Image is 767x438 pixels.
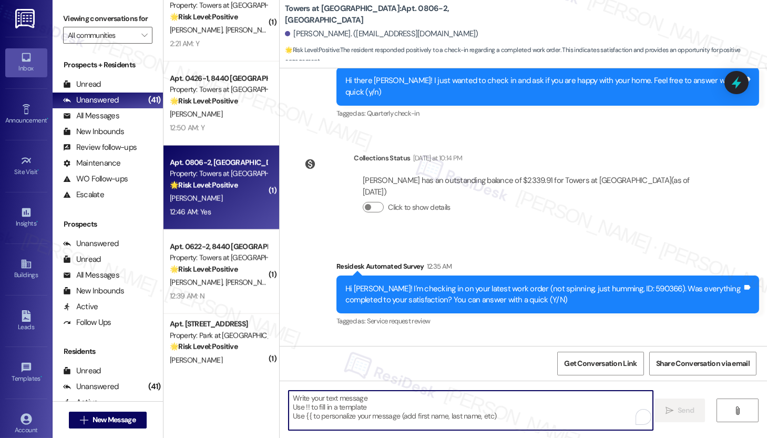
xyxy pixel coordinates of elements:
[666,406,673,415] i: 
[170,355,222,365] span: [PERSON_NAME]
[170,96,238,106] strong: 🌟 Risk Level: Positive
[141,31,147,39] i: 
[63,301,98,312] div: Active
[170,241,267,252] div: Apt. 0622-2, 8440 [GEOGRAPHIC_DATA]
[93,414,136,425] span: New Message
[63,254,101,265] div: Unread
[170,252,267,263] div: Property: Towers at [GEOGRAPHIC_DATA]
[170,180,238,190] strong: 🌟 Risk Level: Positive
[170,330,267,341] div: Property: Park at [GEOGRAPHIC_DATA]
[367,109,419,118] span: Quarterly check-in
[345,75,742,98] div: Hi there [PERSON_NAME]! I just wanted to check in and ask if you are happy with your home. Feel f...
[36,218,38,226] span: •
[47,115,48,123] span: •
[5,48,47,77] a: Inbox
[63,365,101,376] div: Unread
[170,84,267,95] div: Property: Towers at [GEOGRAPHIC_DATA]
[63,238,119,249] div: Unanswered
[63,317,111,328] div: Follow Ups
[336,261,759,276] div: Residesk Automated Survey
[63,381,119,392] div: Unanswered
[336,313,759,329] div: Tagged as:
[146,379,163,395] div: (41)
[289,391,653,430] textarea: To enrich screen reader interactions, please activate Accessibility in Grammarly extension settings
[38,167,39,174] span: •
[336,106,759,121] div: Tagged as:
[170,342,238,351] strong: 🌟 Risk Level: Positive
[170,25,226,35] span: [PERSON_NAME]
[656,358,750,369] span: Share Conversation via email
[388,202,450,213] label: Click to show details
[170,12,238,22] strong: 🌟 Risk Level: Positive
[557,352,643,375] button: Get Conversation Link
[678,405,694,416] span: Send
[170,73,267,84] div: Apt. 0426-1, 8440 [GEOGRAPHIC_DATA]
[363,175,709,198] div: [PERSON_NAME] has an outstanding balance of $2339.91 for Towers at [GEOGRAPHIC_DATA] (as of [DATE])
[63,110,119,121] div: All Messages
[170,193,222,203] span: [PERSON_NAME]
[5,203,47,232] a: Insights •
[80,416,88,424] i: 
[226,278,278,287] span: [PERSON_NAME]
[5,152,47,180] a: Site Visit •
[226,25,278,35] span: [PERSON_NAME]
[170,319,267,330] div: Apt. [STREET_ADDRESS]
[170,168,267,179] div: Property: Towers at [GEOGRAPHIC_DATA]
[170,264,238,274] strong: 🌟 Risk Level: Positive
[170,278,226,287] span: [PERSON_NAME]
[170,39,199,48] div: 2:21 AM: Y
[5,307,47,335] a: Leads
[53,346,163,357] div: Residents
[733,406,741,415] i: 
[63,397,98,408] div: Active
[146,92,163,108] div: (41)
[63,142,137,153] div: Review follow-ups
[170,123,204,133] div: 12:50 AM: Y
[285,46,339,54] strong: 🌟 Risk Level: Positive
[63,126,124,137] div: New Inbounds
[354,152,410,164] div: Collections Status
[564,358,637,369] span: Get Conversation Link
[285,28,478,39] div: [PERSON_NAME]. ([EMAIL_ADDRESS][DOMAIN_NAME])
[40,373,42,381] span: •
[285,45,767,67] span: : The resident responded positively to a check-in regarding a completed work order. This indicate...
[63,158,121,169] div: Maintenance
[63,270,119,281] div: All Messages
[654,399,705,422] button: Send
[63,11,152,27] label: Viewing conversations for
[411,152,463,164] div: [DATE] at 10:14 PM
[170,157,267,168] div: Apt. 0806-2, [GEOGRAPHIC_DATA]
[170,291,204,301] div: 12:39 AM: N
[63,79,101,90] div: Unread
[424,261,452,272] div: 12:35 AM
[63,95,119,106] div: Unanswered
[63,286,124,297] div: New Inbounds
[5,255,47,283] a: Buildings
[285,3,495,26] b: Towers at [GEOGRAPHIC_DATA]: Apt. 0806-2, [GEOGRAPHIC_DATA]
[53,59,163,70] div: Prospects + Residents
[5,359,47,387] a: Templates •
[345,283,742,306] div: Hi [PERSON_NAME]! I'm checking in on your latest work order (not spinning, just humming, ID: 5903...
[367,317,431,325] span: Service request review
[63,189,104,200] div: Escalate
[170,207,211,217] div: 12:46 AM: Yes
[69,412,147,429] button: New Message
[53,219,163,230] div: Prospects
[649,352,756,375] button: Share Conversation via email
[15,9,37,28] img: ResiDesk Logo
[68,27,136,44] input: All communities
[63,174,128,185] div: WO Follow-ups
[170,109,222,119] span: [PERSON_NAME]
